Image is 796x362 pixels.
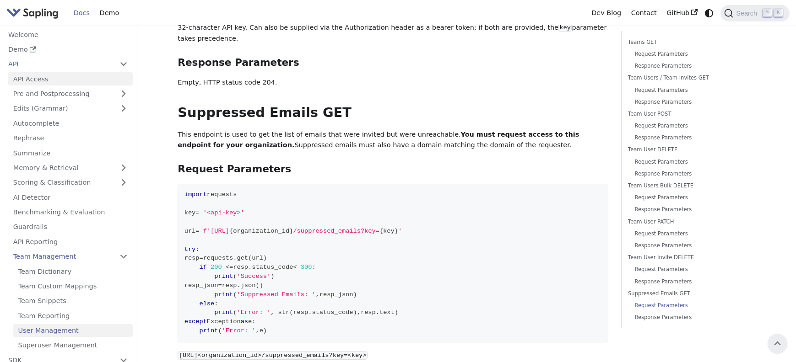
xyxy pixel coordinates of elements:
[203,209,244,216] span: '<api-key>'
[720,5,789,21] button: Search (Command+K)
[626,6,662,20] a: Contact
[8,146,133,160] a: Summarize
[178,351,368,360] code: [URL]<organization_id>/suppressed_emails?key=<key>
[241,318,248,325] span: as
[184,318,207,325] span: except
[634,277,749,286] a: Response Parameters
[8,87,133,101] a: Pre and Postprocessing
[248,255,252,261] span: (
[8,220,133,234] a: Guardrails
[199,264,206,271] span: if
[178,77,608,88] p: Empty, HTTP status code 204.
[233,273,237,280] span: (
[634,122,749,130] a: Request Parameters
[95,6,124,20] a: Demo
[634,301,749,310] a: Request Parameters
[634,158,749,166] a: Request Parameters
[628,38,752,47] a: Teams GET
[214,309,233,316] span: print
[252,318,255,325] span: :
[774,9,783,17] kbd: K
[634,50,749,59] a: Request Parameters
[661,6,702,20] a: GitHub
[184,246,196,253] span: try
[308,309,312,316] span: .
[628,110,752,118] a: Team User POST
[229,228,233,234] span: {
[199,300,214,307] span: else
[312,309,353,316] span: status_code
[628,145,752,154] a: Team User DELETE
[8,250,133,263] a: Team Management
[271,273,274,280] span: )
[178,57,608,69] h3: Response Parameters
[395,228,398,234] span: }
[184,282,218,289] span: resp_json
[255,282,259,289] span: (
[768,334,787,353] button: Scroll back to top
[3,43,133,56] a: Demo
[634,313,749,322] a: Response Parameters
[237,255,248,261] span: get
[199,327,218,334] span: print
[13,309,133,322] a: Team Reporting
[13,339,133,352] a: Superuser Management
[8,102,133,115] a: Edits (Grammar)
[195,209,199,216] span: =
[13,280,133,293] a: Team Custom Mappings
[207,191,237,198] span: requests
[634,170,749,178] a: Response Parameters
[260,282,263,289] span: )
[376,309,379,316] span: .
[263,255,267,261] span: )
[218,327,222,334] span: (
[316,291,319,298] span: ,
[13,324,133,337] a: User Management
[628,289,752,298] a: Suppressed Emails GET
[271,309,274,316] span: ,
[395,309,398,316] span: )
[203,228,229,234] span: f'[URL]
[263,327,267,334] span: )
[293,228,379,234] span: /suppressed_emails?key=
[248,318,252,325] span: e
[207,318,241,325] span: Exception
[379,228,383,234] span: {
[13,265,133,278] a: Team Dictionary
[241,282,256,289] span: json
[379,309,395,316] span: text
[398,228,402,234] span: '
[8,117,133,130] a: Autocomplete
[319,291,353,298] span: resp_json
[3,28,133,41] a: Welcome
[184,191,207,198] span: import
[13,294,133,308] a: Team Snippets
[634,265,749,274] a: Request Parameters
[628,181,752,190] a: Team Users Bulk DELETE
[114,58,133,71] button: Collapse sidebar category 'API'
[222,282,237,289] span: resp
[634,229,749,238] a: Request Parameters
[233,255,237,261] span: .
[195,246,199,253] span: :
[69,6,95,20] a: Docs
[237,282,240,289] span: .
[8,235,133,248] a: API Reporting
[634,98,749,106] a: Response Parameters
[237,309,271,316] span: 'Error: '
[8,72,133,85] a: API Access
[233,264,248,271] span: resp
[178,163,608,176] h3: Request Parameters
[558,23,572,32] code: key
[628,218,752,226] a: Team User PATCH
[703,6,716,20] button: Switch between dark and light mode (currently system mode)
[289,228,293,234] span: }
[6,6,62,20] a: Sapling.ai
[634,86,749,95] a: Request Parameters
[184,209,196,216] span: key
[233,291,237,298] span: (
[233,309,237,316] span: (
[178,129,608,151] p: This endpoint is used to get the list of emails that were invited but were unreachable. Suppresse...
[211,264,222,271] span: 200
[8,206,133,219] a: Benchmarking & Evaluation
